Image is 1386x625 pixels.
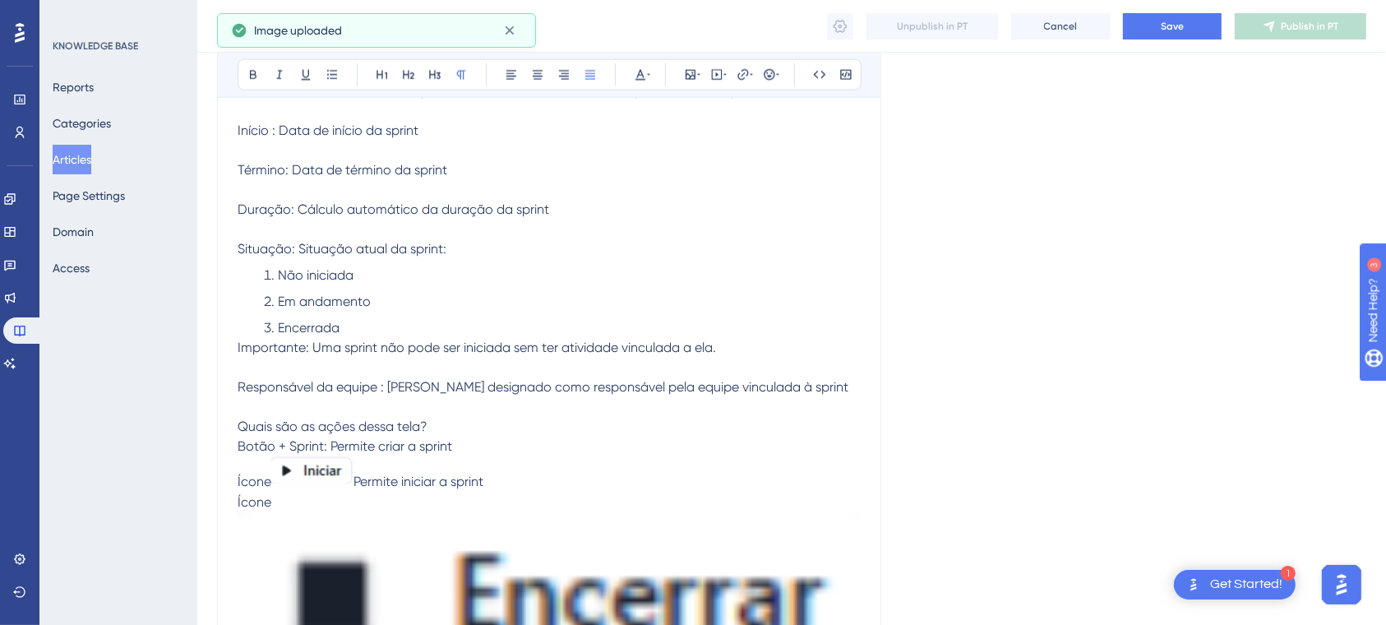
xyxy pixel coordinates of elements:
button: Publish in PT [1235,13,1366,39]
button: Cancel [1011,13,1110,39]
button: Articles [53,145,91,174]
span: Início : Data de início da sprint [238,123,418,138]
button: Reports [53,72,94,102]
button: Categories [53,109,111,138]
span: Ícone [238,475,271,490]
span: Quais são as ações dessa tela? [238,419,427,434]
span: Botão + Sprint: Permite criar a sprint [238,438,452,454]
div: KNOWLEDGE BASE [53,39,138,53]
span: Publish in PT [1281,20,1338,33]
button: Unpublish in PT [866,13,998,39]
iframe: UserGuiding AI Assistant Launcher [1317,560,1366,609]
button: Save [1123,13,1222,39]
span: Duração: Cálculo automático da duração da sprint [238,201,549,217]
button: Domain [53,217,94,247]
div: Get Started! [1210,576,1282,594]
span: Need Help? [39,4,103,24]
button: Page Settings [53,181,125,211]
span: Unpublish in PT [897,20,968,33]
span: Responsável da equipe : [PERSON_NAME] designado como responsável pela equipe vinculada à sprint [238,379,848,395]
span: Image uploaded [254,21,342,40]
img: launcher-image-alternative-text [1184,575,1204,595]
span: Término: Data de término da sprint [238,162,447,178]
span: Não iniciada [278,267,353,283]
span: Situação: Situação atual da sprint: [238,241,446,257]
button: Access [53,253,90,283]
span: Save [1161,20,1184,33]
span: Encerrada [278,320,340,336]
span: Importante: Uma sprint não pode ser iniciada sem ter atividade vinculada a ela. [238,340,716,355]
span: Em andamento [278,294,371,309]
span: Permite iniciar a sprint [353,475,483,490]
span: Ícone [238,494,271,510]
div: Open Get Started! checklist, remaining modules: 1 [1174,570,1296,600]
div: 3 [114,8,119,21]
div: 1 [1281,566,1296,581]
span: Cancel [1044,20,1078,33]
